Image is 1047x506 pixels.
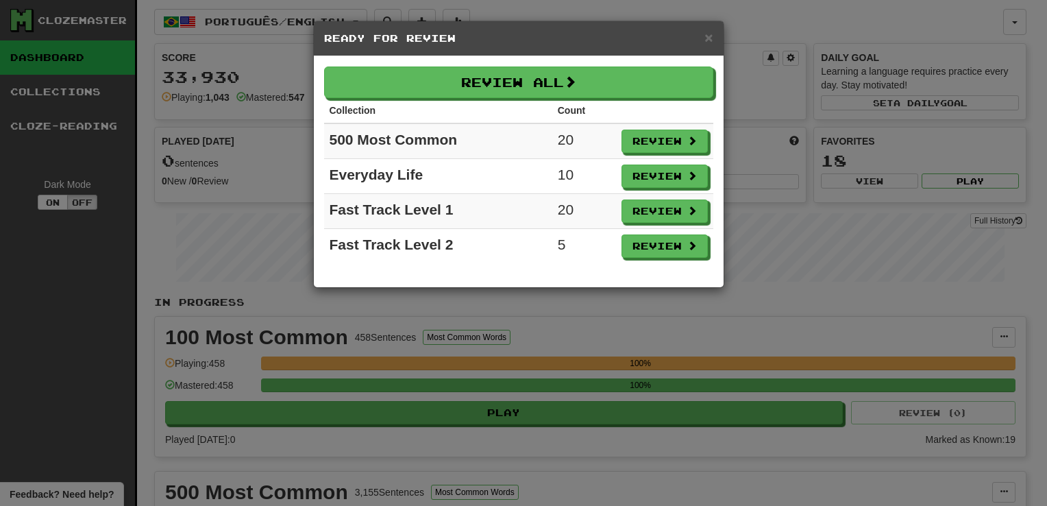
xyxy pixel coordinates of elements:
td: Everyday Life [324,159,552,194]
td: 5 [552,229,616,264]
td: 20 [552,123,616,159]
td: 20 [552,194,616,229]
button: Review [621,130,708,153]
th: Count [552,98,616,123]
th: Collection [324,98,552,123]
button: Review [621,200,708,223]
td: Fast Track Level 2 [324,229,552,264]
button: Close [704,30,713,45]
span: × [704,29,713,45]
button: Review [621,165,708,188]
td: Fast Track Level 1 [324,194,552,229]
td: 500 Most Common [324,123,552,159]
td: 10 [552,159,616,194]
h5: Ready for Review [324,32,713,45]
button: Review All [324,67,713,98]
button: Review [621,234,708,258]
